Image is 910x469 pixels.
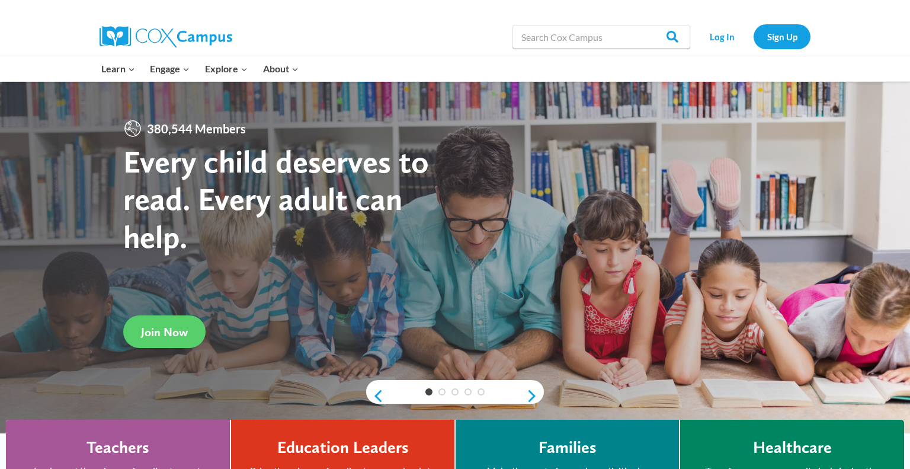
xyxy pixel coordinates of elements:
[123,315,206,348] a: Join Now
[425,388,432,395] a: 1
[451,388,459,395] a: 3
[86,438,149,458] h4: Teachers
[478,388,485,395] a: 5
[366,389,384,403] a: previous
[438,388,446,395] a: 2
[277,438,409,458] h4: Education Leaders
[539,438,597,458] h4: Families
[753,438,832,458] h4: Healthcare
[101,61,135,76] span: Learn
[526,389,544,403] a: next
[94,56,306,81] nav: Primary Navigation
[150,61,190,76] span: Engage
[100,26,232,47] img: Cox Campus
[141,325,188,339] span: Join Now
[123,142,429,256] strong: Every child deserves to read. Every adult can help.
[464,388,472,395] a: 4
[263,61,299,76] span: About
[205,61,248,76] span: Explore
[142,119,251,138] span: 380,544 Members
[366,384,544,408] div: content slider buttons
[754,24,810,49] a: Sign Up
[512,25,690,49] input: Search Cox Campus
[696,24,748,49] a: Log In
[696,24,810,49] nav: Secondary Navigation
